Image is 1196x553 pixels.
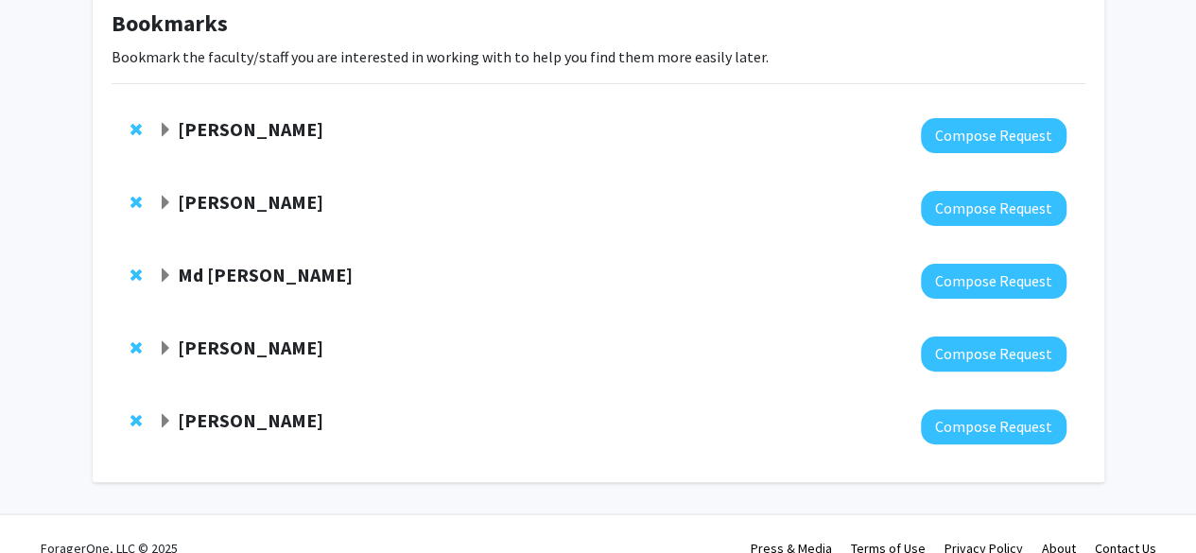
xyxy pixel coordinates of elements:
span: Expand Thomas Kampourakis Bookmark [158,123,173,138]
span: Remove Thomas Kampourakis from bookmarks [130,122,142,137]
span: Expand Md Eunus Ali Bookmark [158,268,173,284]
strong: Md [PERSON_NAME] [178,263,353,286]
strong: [PERSON_NAME] [178,336,323,359]
span: Expand Samantha Zambuto Bookmark [158,196,173,211]
button: Compose Request to Saurabh Chattopadhyay [921,337,1066,372]
strong: [PERSON_NAME] [178,408,323,432]
strong: [PERSON_NAME] [178,117,323,141]
span: Remove Md Eunus Ali from bookmarks [130,268,142,283]
button: Compose Request to Kenneth Campbell [921,409,1066,444]
h1: Bookmarks [112,10,1085,38]
span: Expand Saurabh Chattopadhyay Bookmark [158,341,173,356]
span: Remove Saurabh Chattopadhyay from bookmarks [130,340,142,355]
span: Remove Samantha Zambuto from bookmarks [130,195,142,210]
p: Bookmark the faculty/staff you are interested in working with to help you find them more easily l... [112,45,1085,68]
iframe: Chat [14,468,80,539]
span: Remove Kenneth Campbell from bookmarks [130,413,142,428]
strong: [PERSON_NAME] [178,190,323,214]
button: Compose Request to Md Eunus Ali [921,264,1066,299]
span: Expand Kenneth Campbell Bookmark [158,414,173,429]
button: Compose Request to Samantha Zambuto [921,191,1066,226]
button: Compose Request to Thomas Kampourakis [921,118,1066,153]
